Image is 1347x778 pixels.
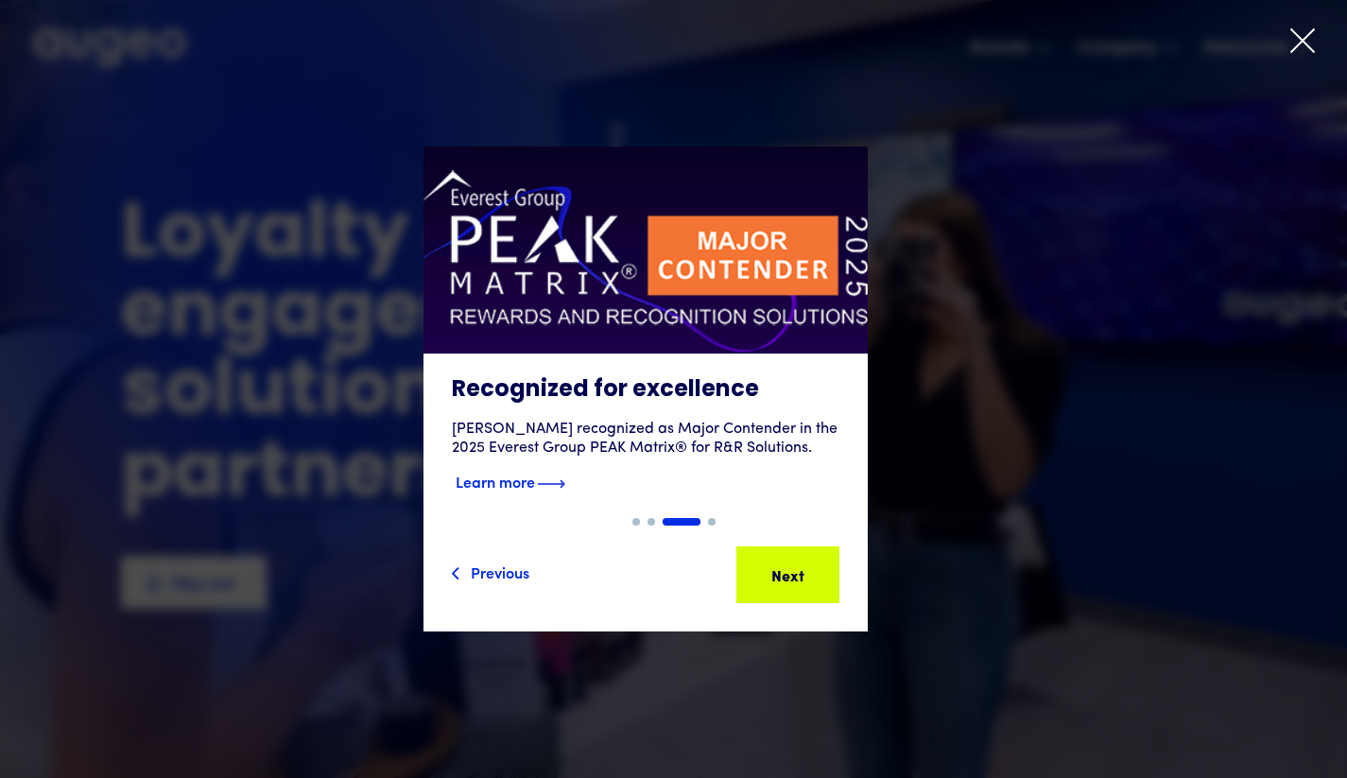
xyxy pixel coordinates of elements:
[736,546,839,603] a: Next
[456,471,535,492] strong: Learn more
[452,376,839,405] h3: Recognized for excellence
[632,518,640,526] div: Show slide 1 of 4
[423,147,868,518] a: Recognized for excellence[PERSON_NAME] recognized as Major Contender in the 2025 Everest Group PE...
[537,473,565,495] img: Blue text arrow
[663,518,700,526] div: Show slide 3 of 4
[452,420,839,458] div: [PERSON_NAME] recognized as Major Contender in the 2025 Everest Group PEAK Matrix® for R&R Soluti...
[648,518,655,526] div: Show slide 2 of 4
[471,561,529,583] div: Previous
[708,518,716,526] div: Show slide 4 of 4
